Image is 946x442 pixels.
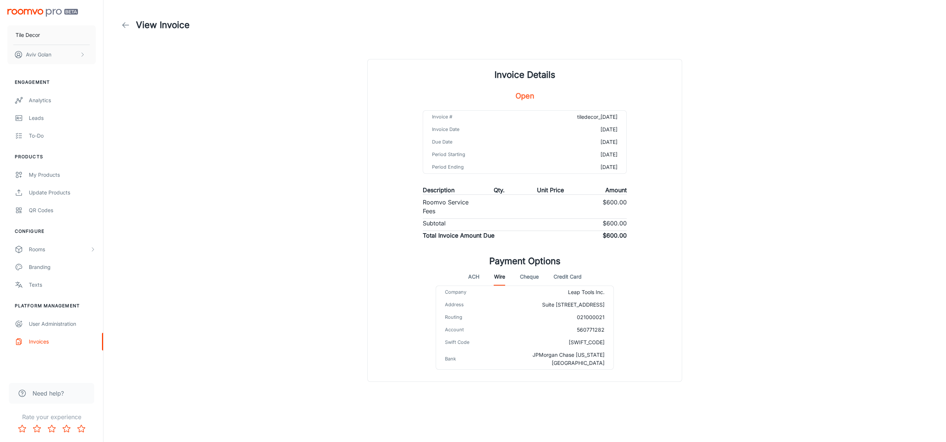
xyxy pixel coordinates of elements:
[537,186,564,194] p: Unit Price
[59,421,74,436] button: Rate 4 star
[603,231,627,240] p: $600.00
[423,219,446,228] p: Subtotal
[6,412,97,421] p: Rate your experience
[494,186,505,194] p: Qty.
[29,263,96,271] div: Branding
[495,298,613,311] td: Suite [STREET_ADDRESS]
[436,311,495,324] td: Routing
[495,286,613,298] td: Leap Tools Inc.
[605,186,627,194] p: Amount
[30,421,44,436] button: Rate 2 star
[29,189,96,197] div: Update Products
[528,123,626,136] td: [DATE]
[515,90,534,101] h5: Open
[528,111,626,123] td: tiledecor_[DATE]
[423,148,528,161] td: Period Starting
[29,320,96,328] div: User Administration
[423,231,494,240] p: Total Invoice Amount Due
[495,324,613,336] td: 560771282
[528,136,626,148] td: [DATE]
[29,171,96,179] div: My Products
[423,111,528,123] td: Invoice #
[495,336,613,349] td: [SWIFT_CODE]
[436,298,495,311] td: Address
[29,132,96,140] div: To-do
[29,281,96,289] div: Texts
[423,123,528,136] td: Invoice Date
[15,421,30,436] button: Rate 1 star
[494,268,505,286] button: Wire
[436,286,495,298] td: Company
[7,25,96,45] button: Tile Decor
[16,31,40,39] p: Tile Decor
[423,161,528,173] td: Period Ending
[29,114,96,122] div: Leads
[423,136,528,148] td: Due Date
[33,389,64,398] span: Need help?
[29,206,96,214] div: QR Codes
[528,161,626,173] td: [DATE]
[603,219,627,228] p: $600.00
[7,45,96,64] button: Aviv Golan
[29,245,90,253] div: Rooms
[494,68,555,82] h1: Invoice Details
[423,198,474,215] p: Roomvo Service Fees
[436,324,495,336] td: Account
[29,96,96,104] div: Analytics
[554,268,582,286] button: Credit Card
[26,51,51,59] p: Aviv Golan
[520,268,539,286] button: Cheque
[423,186,455,194] p: Description
[7,9,78,17] img: Roomvo PRO Beta
[489,255,561,268] h1: Payment Options
[29,338,96,346] div: Invoices
[436,349,495,369] td: Bank
[44,421,59,436] button: Rate 3 star
[74,421,89,436] button: Rate 5 star
[495,349,613,369] td: JPMorgan Chase [US_STATE][GEOGRAPHIC_DATA]
[528,148,626,161] td: [DATE]
[136,18,190,32] h1: View Invoice
[436,336,495,349] td: Swift Code
[468,268,479,286] button: ACH
[495,311,613,324] td: 021000021
[603,198,627,215] p: $600.00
